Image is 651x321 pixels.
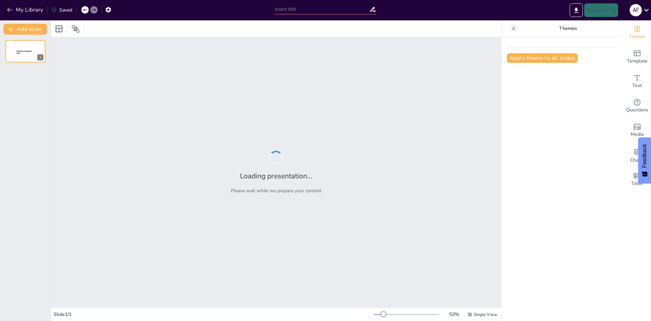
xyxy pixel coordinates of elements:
[51,7,72,13] div: Saved
[37,54,43,60] div: 1
[474,312,497,317] span: Single View
[624,45,651,69] div: Add ready made slides
[631,131,644,138] span: Media
[624,20,651,45] div: Change the overall theme
[54,23,64,34] div: Layout
[630,4,642,16] div: A F
[231,188,321,194] p: Please wait while we prepare your content
[627,57,648,65] span: Template
[5,4,46,15] button: My Library
[638,137,651,183] button: Feedback - Show survey
[632,82,642,89] span: Text
[5,40,45,63] div: 1
[54,311,374,318] div: Slide 1 / 1
[626,106,648,114] span: Questions
[631,180,643,187] span: Table
[584,3,618,17] button: Present
[17,50,32,54] span: Sendsteps presentation editor
[446,311,462,318] div: 53 %
[507,53,578,63] button: Apply theme to all slides
[570,3,583,17] button: Export to PowerPoint
[624,69,651,94] div: Add text boxes
[642,144,648,168] span: Feedback
[629,33,645,40] span: Theme
[3,24,47,35] button: Add slide
[519,20,617,37] p: Themes
[624,167,651,192] div: Add a table
[240,171,312,181] h2: Loading presentation...
[630,3,642,17] button: A F
[72,25,80,33] span: Position
[624,118,651,143] div: Add images, graphics, shapes or video
[630,157,644,164] span: Charts
[624,143,651,167] div: Add charts and graphs
[624,94,651,118] div: Get real-time input from your audience
[275,4,369,14] input: Insert title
